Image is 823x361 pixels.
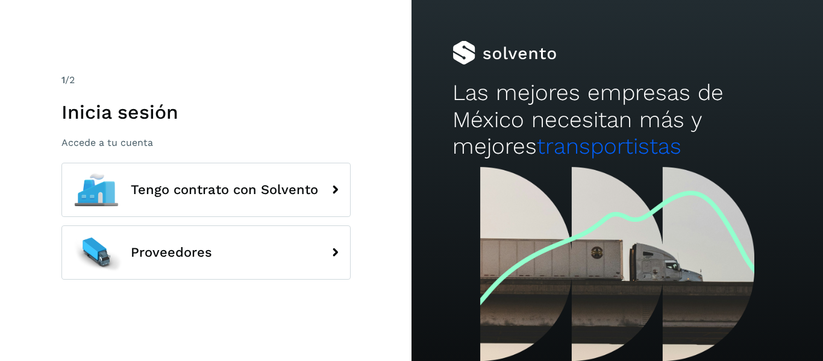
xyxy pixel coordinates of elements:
[61,101,351,124] h1: Inicia sesión
[131,245,212,260] span: Proveedores
[61,73,351,87] div: /2
[61,225,351,280] button: Proveedores
[452,80,781,160] h2: Las mejores empresas de México necesitan más y mejores
[131,183,318,197] span: Tengo contrato con Solvento
[61,74,65,86] span: 1
[61,137,351,148] p: Accede a tu cuenta
[537,133,681,159] span: transportistas
[61,163,351,217] button: Tengo contrato con Solvento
